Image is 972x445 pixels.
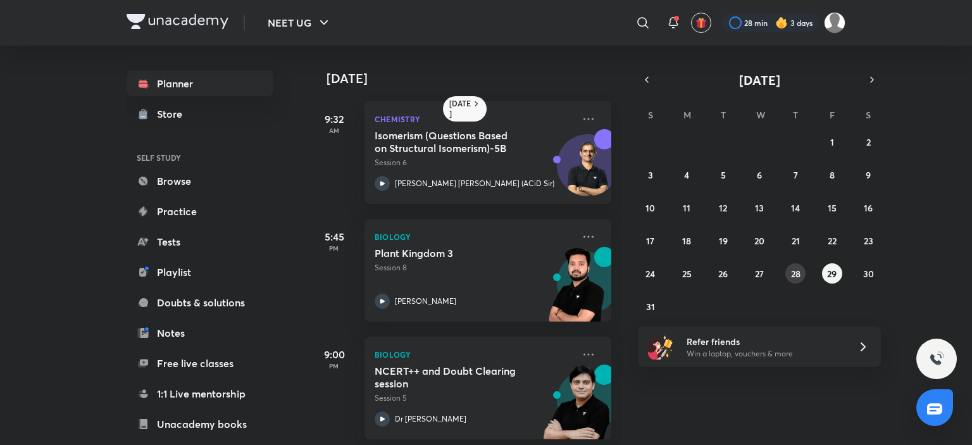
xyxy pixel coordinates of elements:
abbr: Saturday [866,109,871,121]
abbr: Thursday [793,109,798,121]
abbr: August 27, 2025 [755,268,764,280]
button: August 4, 2025 [676,165,697,185]
button: August 18, 2025 [676,230,697,251]
abbr: August 3, 2025 [648,169,653,181]
img: avatar [695,17,707,28]
button: August 1, 2025 [822,132,842,152]
img: referral [648,334,673,360]
a: Doubts & solutions [127,290,273,315]
img: Kebir Hasan Sk [824,12,845,34]
p: PM [309,362,359,370]
abbr: August 22, 2025 [828,235,837,247]
a: 1:1 Live mentorship [127,381,273,406]
abbr: August 17, 2025 [646,235,654,247]
button: August 7, 2025 [785,165,806,185]
abbr: August 11, 2025 [683,202,690,214]
p: Win a laptop, vouchers & more [687,348,842,360]
abbr: August 24, 2025 [645,268,655,280]
button: August 14, 2025 [785,197,806,218]
button: August 22, 2025 [822,230,842,251]
div: Store [157,106,190,122]
button: NEET UG [260,10,339,35]
h5: 9:32 [309,111,359,127]
button: August 13, 2025 [749,197,769,218]
abbr: Sunday [648,109,653,121]
abbr: August 13, 2025 [755,202,764,214]
h5: 9:00 [309,347,359,362]
h6: Refer friends [687,335,842,348]
h6: [DATE] [449,99,471,119]
button: August 3, 2025 [640,165,661,185]
button: August 25, 2025 [676,263,697,284]
p: [PERSON_NAME] [395,296,456,307]
abbr: August 5, 2025 [721,169,726,181]
p: Dr [PERSON_NAME] [395,413,466,425]
a: Browse [127,168,273,194]
abbr: August 18, 2025 [682,235,691,247]
abbr: August 28, 2025 [791,268,801,280]
a: Notes [127,320,273,346]
a: Company Logo [127,14,228,32]
p: PM [309,244,359,252]
button: August 30, 2025 [858,263,878,284]
abbr: August 15, 2025 [828,202,837,214]
a: Store [127,101,273,127]
button: August 27, 2025 [749,263,769,284]
abbr: August 25, 2025 [682,268,692,280]
p: Session 6 [375,157,573,168]
button: August 19, 2025 [713,230,733,251]
button: August 12, 2025 [713,197,733,218]
abbr: August 20, 2025 [754,235,764,247]
abbr: August 14, 2025 [791,202,800,214]
img: ttu [929,351,944,367]
h4: [DATE] [327,71,624,86]
abbr: Monday [683,109,691,121]
button: August 6, 2025 [749,165,769,185]
button: August 11, 2025 [676,197,697,218]
abbr: August 9, 2025 [866,169,871,181]
button: [DATE] [656,71,863,89]
button: August 16, 2025 [858,197,878,218]
button: August 17, 2025 [640,230,661,251]
p: Session 5 [375,392,573,404]
h5: 5:45 [309,229,359,244]
p: Chemistry [375,111,573,127]
button: August 24, 2025 [640,263,661,284]
abbr: August 8, 2025 [830,169,835,181]
span: [DATE] [739,72,780,89]
button: August 31, 2025 [640,296,661,317]
abbr: August 4, 2025 [684,169,689,181]
a: Unacademy books [127,411,273,437]
p: Session 8 [375,262,573,273]
button: August 26, 2025 [713,263,733,284]
button: August 9, 2025 [858,165,878,185]
button: August 23, 2025 [858,230,878,251]
abbr: Friday [830,109,835,121]
button: August 5, 2025 [713,165,733,185]
h5: Isomerism (Questions Based on Structural Isomerism)-5B [375,129,532,154]
abbr: August 21, 2025 [792,235,800,247]
abbr: August 6, 2025 [757,169,762,181]
a: Planner [127,71,273,96]
button: August 20, 2025 [749,230,769,251]
abbr: August 29, 2025 [827,268,837,280]
button: August 2, 2025 [858,132,878,152]
button: August 10, 2025 [640,197,661,218]
abbr: August 12, 2025 [719,202,727,214]
abbr: August 10, 2025 [645,202,655,214]
abbr: August 7, 2025 [794,169,798,181]
a: Practice [127,199,273,224]
img: unacademy [542,247,611,334]
abbr: August 30, 2025 [863,268,874,280]
button: August 15, 2025 [822,197,842,218]
img: streak [775,16,788,29]
a: Tests [127,229,273,254]
abbr: August 2, 2025 [866,136,871,148]
abbr: August 23, 2025 [864,235,873,247]
img: Company Logo [127,14,228,29]
p: AM [309,127,359,134]
abbr: Wednesday [756,109,765,121]
p: [PERSON_NAME] [PERSON_NAME] (ACiD Sir) [395,178,554,189]
button: August 21, 2025 [785,230,806,251]
button: avatar [691,13,711,33]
